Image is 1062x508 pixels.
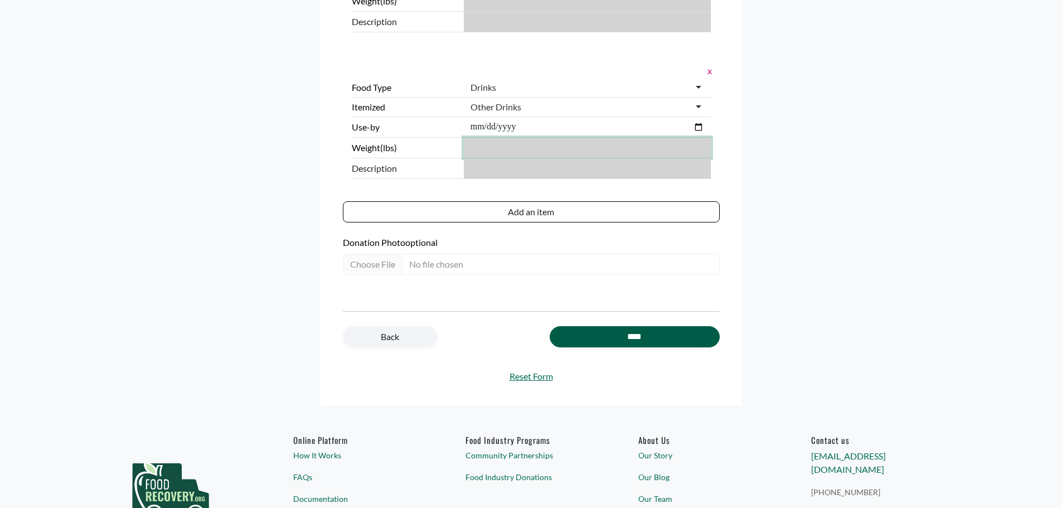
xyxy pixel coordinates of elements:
a: Food Industry Donations [465,471,596,483]
h6: Food Industry Programs [465,435,596,445]
h6: Contact us [811,435,942,445]
a: [EMAIL_ADDRESS][DOMAIN_NAME] [811,451,886,475]
a: FAQs [293,471,424,483]
label: Food Type [352,81,459,94]
a: Our Team [638,493,769,505]
a: About Us [638,435,769,445]
span: (lbs) [380,142,397,153]
div: Other Drinks [471,101,521,113]
label: Donation Photo [343,236,720,249]
label: Weight [352,141,459,154]
a: Our Story [638,449,769,461]
a: [PHONE_NUMBER] [811,486,942,498]
div: Drinks [471,82,496,93]
span: Description [352,162,459,175]
a: Our Blog [638,471,769,483]
a: Documentation [293,493,424,505]
span: Description [352,15,459,28]
a: How It Works [293,449,424,461]
label: Itemized [352,100,459,114]
span: optional [405,237,438,248]
a: Back [343,326,437,347]
button: x [704,64,711,78]
a: Community Partnerships [465,449,596,461]
button: Add an item [343,201,720,222]
h6: Online Platform [293,435,424,445]
label: Use-by [352,120,459,134]
a: Reset Form [343,370,720,383]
